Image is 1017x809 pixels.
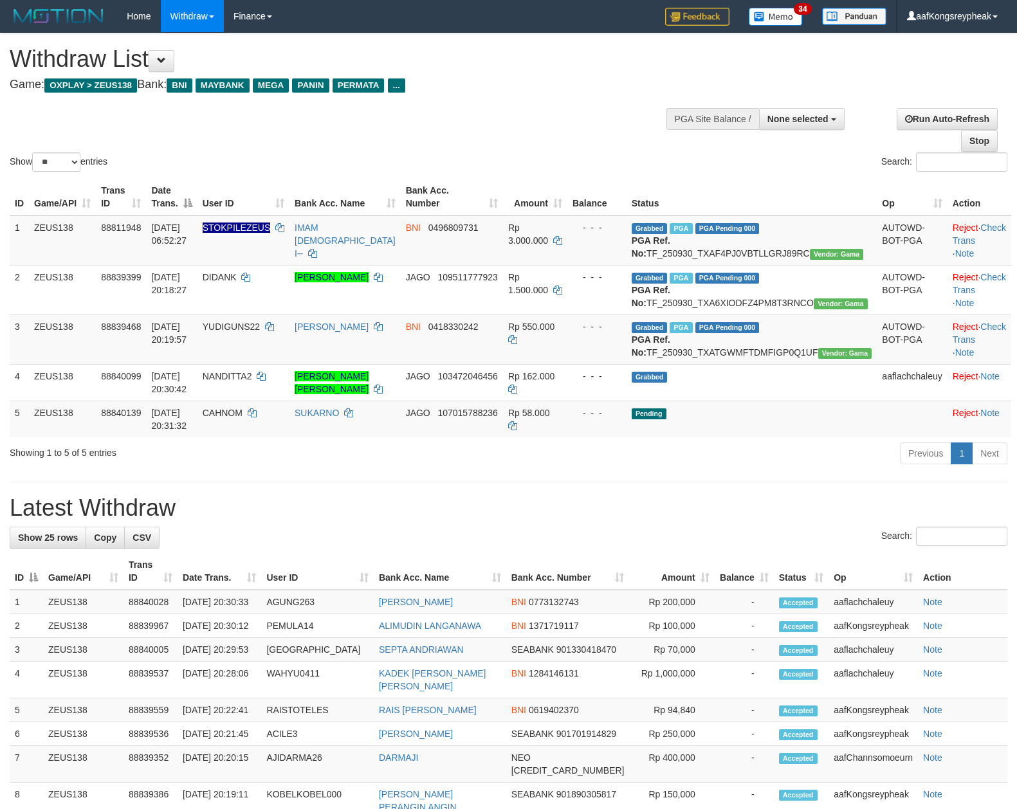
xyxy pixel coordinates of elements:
[627,215,877,266] td: TF_250930_TXAF4PJ0VBTLLGRJ89RC
[923,597,942,607] a: Note
[632,235,670,259] b: PGA Ref. No:
[948,314,1011,364] td: · ·
[511,644,554,655] span: SEABANK
[10,698,43,722] td: 5
[629,553,714,590] th: Amount: activate to sort column ascending
[295,371,369,394] a: [PERSON_NAME] [PERSON_NAME]
[629,662,714,698] td: Rp 1,000,000
[877,265,947,314] td: AUTOWD-BOT-PGA
[567,179,627,215] th: Balance
[10,46,665,72] h1: Withdraw List
[511,752,531,763] span: NEO
[406,223,421,233] span: BNI
[261,698,374,722] td: RAISTOTELES
[124,527,160,549] a: CSV
[715,722,774,746] td: -
[406,322,421,332] span: BNI
[295,408,339,418] a: SUKARNO
[529,705,579,715] span: Copy 0619402370 to clipboard
[955,298,975,308] a: Note
[401,179,503,215] th: Bank Acc. Number: activate to sort column ascending
[767,114,829,124] span: None selected
[511,621,526,631] span: BNI
[44,78,137,93] span: OXPLAY > ZEUS138
[666,108,759,130] div: PGA Site Balance /
[203,223,271,233] span: Nama rekening ada tanda titik/strip, harap diedit
[178,722,261,746] td: [DATE] 20:21:45
[715,553,774,590] th: Balance: activate to sort column ascending
[632,408,666,419] span: Pending
[749,8,803,26] img: Button%20Memo.svg
[43,590,124,614] td: ZEUS138
[715,614,774,638] td: -
[379,644,464,655] a: SEPTA ANDRIAWAN
[43,614,124,638] td: ZEUS138
[829,638,918,662] td: aaflachchaleuy
[573,271,621,284] div: - - -
[333,78,385,93] span: PERMATA
[695,322,760,333] span: PGA Pending
[794,3,811,15] span: 34
[715,590,774,614] td: -
[695,273,760,284] span: PGA Pending
[261,722,374,746] td: ACILE3
[18,532,78,543] span: Show 25 rows
[897,108,998,130] a: Run Auto-Refresh
[670,322,692,333] span: Marked by aafpengsreynich
[511,597,526,607] span: BNI
[629,698,714,722] td: Rp 94,840
[556,729,616,739] span: Copy 901701914829 to clipboard
[437,408,497,418] span: Copy 107015788236 to clipboard
[980,408,1000,418] a: Note
[877,364,947,401] td: aaflachchaleuy
[289,179,401,215] th: Bank Acc. Name: activate to sort column ascending
[406,408,430,418] span: JAGO
[953,322,978,332] a: Reject
[10,590,43,614] td: 1
[10,6,107,26] img: MOTION_logo.png
[508,223,548,246] span: Rp 3.000.000
[715,662,774,698] td: -
[951,442,973,464] a: 1
[124,614,178,638] td: 88839967
[948,401,1011,437] td: ·
[627,314,877,364] td: TF_250930_TXATGWMFTDMFIGP0Q1UF
[10,662,43,698] td: 4
[43,746,124,783] td: ZEUS138
[32,152,80,172] select: Showentries
[972,442,1007,464] a: Next
[178,638,261,662] td: [DATE] 20:29:53
[923,789,942,799] a: Note
[715,638,774,662] td: -
[379,729,453,739] a: [PERSON_NAME]
[437,371,497,381] span: Copy 103472046456 to clipboard
[10,78,665,91] h4: Game: Bank:
[779,597,818,608] span: Accepted
[203,408,243,418] span: CAHNOM
[779,645,818,656] span: Accepted
[43,553,124,590] th: Game/API: activate to sort column ascending
[146,179,197,215] th: Date Trans.: activate to sort column descending
[953,223,978,233] a: Reject
[818,348,872,359] span: Vendor URL: https://trx31.1velocity.biz
[261,746,374,783] td: AJIDARMA26
[10,364,29,401] td: 4
[428,322,479,332] span: Copy 0418330242 to clipboard
[261,662,374,698] td: WAHYU0411
[261,590,374,614] td: AGUNG263
[124,662,178,698] td: 88839537
[10,179,29,215] th: ID
[151,371,187,394] span: [DATE] 20:30:42
[261,638,374,662] td: [GEOGRAPHIC_DATA]
[814,298,868,309] span: Vendor URL: https://trx31.1velocity.biz
[948,179,1011,215] th: Action
[953,371,978,381] a: Reject
[101,371,141,381] span: 88840099
[629,746,714,783] td: Rp 400,000
[101,322,141,332] span: 88839468
[822,8,886,25] img: panduan.png
[632,273,668,284] span: Grabbed
[953,223,1006,246] a: Check Trans
[96,179,146,215] th: Trans ID: activate to sort column ascending
[406,371,430,381] span: JAGO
